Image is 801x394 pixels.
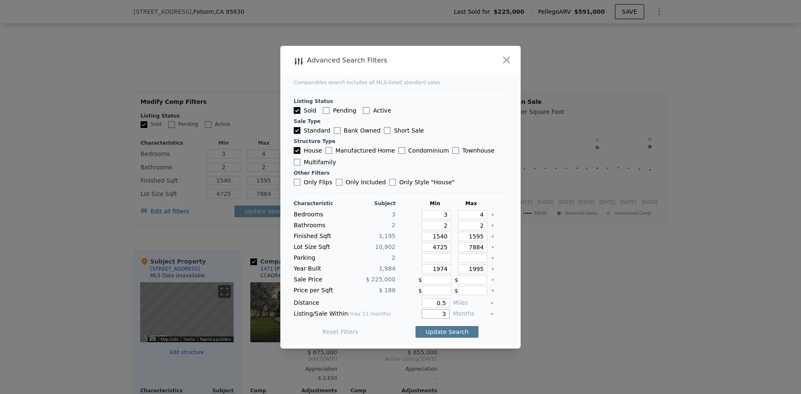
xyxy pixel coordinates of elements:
div: Structure Type [294,138,507,145]
div: Min [418,200,451,207]
input: Bank Owned [334,127,340,134]
div: Bathrooms [294,221,343,230]
button: Update Search [416,326,479,338]
label: Short Sale [384,126,424,135]
div: Advanced Search Filters [280,55,473,66]
input: Only Style "House" [389,179,396,186]
label: Bank Owned [334,126,380,135]
label: Active [363,106,391,115]
input: Manufactured Home [325,147,332,154]
div: Comparables search includes all MLS-listed standard sales [294,79,507,86]
span: 3 [392,211,395,218]
div: Distance [294,299,395,308]
input: Only Included [336,179,343,186]
button: Clear [490,301,494,305]
div: Lot Size Sqft [294,243,343,252]
div: Parking [294,253,343,263]
div: $ [418,286,451,295]
button: Clear [491,278,494,281]
div: Months [453,309,487,319]
label: House [294,146,322,155]
div: Year Built [294,264,343,274]
input: Only Flips [294,179,300,186]
input: Multifamily [294,159,300,166]
input: House [294,147,300,154]
label: Only Style " House " [389,178,455,186]
input: Condominium [398,147,405,154]
label: Condominium [398,146,449,155]
div: Other Filters [294,170,507,176]
label: Multifamily [294,158,336,166]
div: Sale Price [294,275,343,284]
input: Short Sale [384,127,390,134]
label: Manufactured Home [325,146,395,155]
button: Clear [491,289,494,292]
div: Bedrooms [294,210,343,219]
div: Listing/Sale Within [294,309,395,319]
div: Miles [453,299,487,308]
label: Sold [294,106,316,115]
input: Pending [323,107,330,114]
div: Finished Sqft [294,232,343,241]
input: Active [363,107,370,114]
button: Clear [491,213,494,216]
span: $ 225,000 [366,276,395,283]
div: Sale Type [294,118,507,125]
span: 2 [392,254,395,261]
button: Reset [322,328,358,336]
label: Only Included [336,178,386,186]
label: Standard [294,126,330,135]
div: $ [455,286,488,295]
div: Price per Sqft [294,286,343,295]
div: Max [455,200,488,207]
input: Sold [294,107,300,114]
button: Clear [491,235,494,238]
button: Clear [490,312,494,316]
span: (max 12 months) [348,311,391,317]
button: Clear [491,267,494,271]
input: Townhouse [452,147,459,154]
div: $ [418,275,451,284]
div: $ [455,275,488,284]
span: 1,195 [379,233,395,239]
label: Townhouse [452,146,494,155]
button: Clear [491,224,494,227]
div: Subject [346,200,395,207]
span: 1,984 [379,265,395,272]
div: Characteristic [294,200,343,207]
label: Only Flips [294,178,332,186]
button: Clear [491,256,494,260]
button: Clear [491,246,494,249]
span: $ 188 [379,287,395,294]
span: 2 [392,222,395,228]
input: Standard [294,127,300,134]
label: Pending [323,106,356,115]
span: 10,902 [375,243,395,250]
div: Listing Status [294,98,507,105]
